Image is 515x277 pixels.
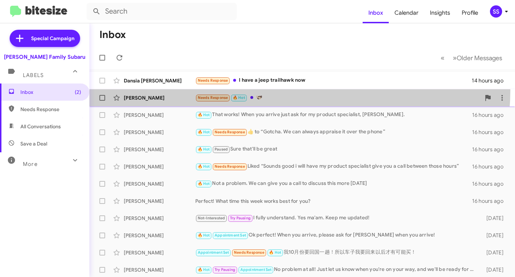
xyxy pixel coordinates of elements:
div: [PERSON_NAME] [124,249,195,256]
div: Ok perfect! When you arrive, please ask for [PERSON_NAME] when you arrive! [195,231,478,239]
span: 🔥 Hot [269,250,281,255]
span: (2) [75,89,81,96]
span: Needs Response [215,164,245,169]
div: 16 hours ago [472,111,509,119]
span: All Conversations [20,123,61,130]
span: 🔥 Hot [198,164,210,169]
span: Needs Response [20,106,81,113]
span: Appointment Set [215,233,246,238]
nav: Page navigation example [437,51,506,65]
div: ​👍​ to “ Gotcha. We can always appraise it over the phone ” [195,128,472,136]
span: 🔥 Hot [233,95,245,100]
span: Older Messages [457,54,502,62]
button: SS [484,5,507,18]
div: [PERSON_NAME] [124,232,195,239]
div: 我10月份要回国一趟！所以车子我要回来以后才有可能买！ [195,248,478,257]
span: 🔥 Hot [198,130,210,134]
span: Needs Response [198,78,228,83]
span: Needs Response [198,95,228,100]
span: Try Pausing [230,216,251,220]
div: [PERSON_NAME] [124,266,195,273]
span: 🔥 Hot [198,181,210,186]
div: That works! When you arrive just ask for my product specialist, [PERSON_NAME]. [195,111,472,119]
div: [PERSON_NAME] [124,111,195,119]
div: [DATE] [478,249,509,256]
span: Needs Response [234,250,264,255]
span: Needs Response [215,130,245,134]
div: SS [490,5,502,18]
span: More [23,161,38,167]
div: [DATE] [478,232,509,239]
div: [DATE] [478,266,509,273]
span: Try Pausing [215,267,235,272]
span: Inbox [20,89,81,96]
div: [PERSON_NAME] [124,94,195,101]
div: I fully understand. Yes ma'am. Keep me updated! [195,214,478,222]
div: I have a jeep trailhawk now [195,76,472,85]
div: 🫱🏻‍🫲🏿 [195,94,481,102]
button: Previous [436,51,449,65]
div: No problem at all! Just let us know when you're on your way, and we'll be ready for you. Safe tra... [195,266,478,274]
div: [PERSON_NAME] [124,197,195,205]
div: 16 hours ago [472,146,509,153]
div: Perfect! What time this week works best for you? [195,197,472,205]
div: 16 hours ago [472,129,509,136]
a: Insights [424,3,456,23]
div: [PERSON_NAME] [124,163,195,170]
span: Not-Interested [198,216,225,220]
a: Calendar [389,3,424,23]
span: 🔥 Hot [198,113,210,117]
div: [PERSON_NAME] [124,180,195,187]
span: Save a Deal [20,140,47,147]
span: 🔥 Hot [198,267,210,272]
div: 16 hours ago [472,180,509,187]
div: [PERSON_NAME] Family Subaru [4,53,85,61]
div: Liked “Sounds good i will have my product specialist give you a call between those hours” [195,162,472,171]
span: « [441,53,445,62]
a: Profile [456,3,484,23]
div: 14 hours ago [472,77,509,84]
span: Appointment Set [198,250,229,255]
a: Inbox [363,3,389,23]
div: [PERSON_NAME] [124,129,195,136]
span: Paused [215,147,228,152]
span: » [453,53,457,62]
span: 🔥 Hot [198,233,210,238]
div: [PERSON_NAME] [124,215,195,222]
button: Next [448,51,506,65]
div: [PERSON_NAME] [124,146,195,153]
a: Special Campaign [10,30,80,47]
input: Search [87,3,237,20]
div: 16 hours ago [472,197,509,205]
span: Appointment Set [240,267,272,272]
div: Dansia [PERSON_NAME] [124,77,195,84]
div: [DATE] [478,215,509,222]
span: 🔥 Hot [198,147,210,152]
div: Not a problem. We can give you a call to discuss this more [DATE] [195,180,472,188]
h1: Inbox [99,29,126,40]
span: Labels [23,72,44,78]
div: 16 hours ago [472,163,509,170]
span: Special Campaign [31,35,74,42]
div: Sure that'll be great [195,145,472,153]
